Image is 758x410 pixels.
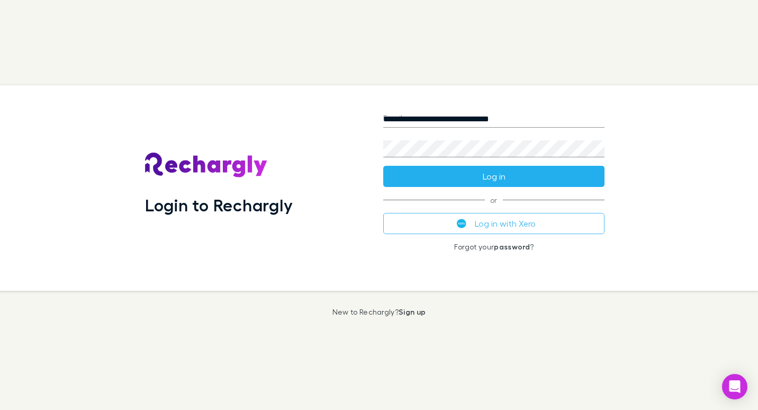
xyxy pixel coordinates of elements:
img: Rechargly's Logo [145,153,268,178]
img: Xero's logo [457,219,466,228]
div: Open Intercom Messenger [722,374,747,399]
p: Forgot your ? [383,243,604,251]
a: Sign up [399,307,426,316]
p: New to Rechargly? [332,308,426,316]
button: Log in with Xero [383,213,604,234]
button: Log in [383,166,604,187]
h1: Login to Rechargly [145,195,293,215]
a: password [494,242,530,251]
